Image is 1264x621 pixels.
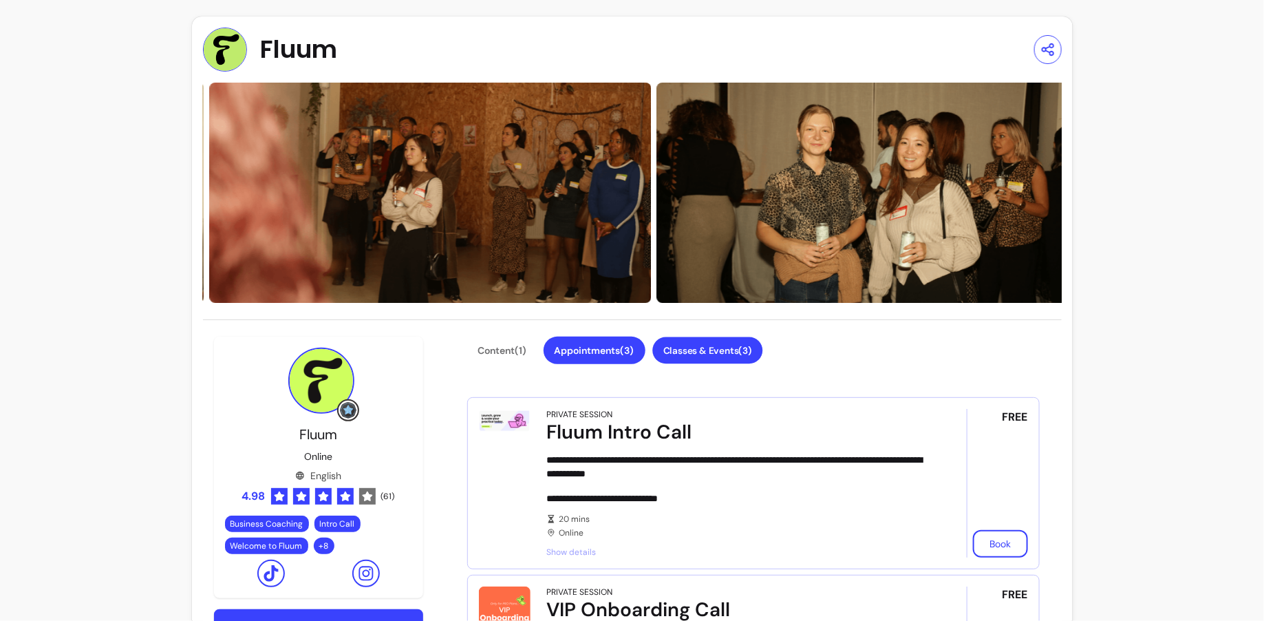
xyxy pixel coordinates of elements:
[320,518,355,529] span: Intro Call
[231,518,303,529] span: Business Coaching
[1003,587,1028,603] span: FREE
[547,420,928,445] div: Fluum Intro Call
[261,36,338,63] span: Fluum
[547,587,613,598] div: Private Session
[656,83,1098,303] img: https://d22cr2pskkweo8.cloudfront.net/067ecc5e-a255-44f1-bac5-3b283ce54a9c
[317,540,332,551] span: + 8
[547,547,928,558] span: Show details
[973,530,1028,558] button: Book
[544,337,645,364] button: Appointments(3)
[340,402,356,419] img: Grow
[304,450,332,463] p: Online
[547,409,613,420] div: Private Session
[231,540,303,551] span: Welcome to Fluum
[295,469,341,483] div: English
[242,488,266,505] span: 4.98
[467,337,538,364] button: Content(1)
[299,425,337,443] span: Fluum
[203,28,247,72] img: Provider image
[479,409,531,432] img: Fluum Intro Call
[381,491,395,502] span: ( 61 )
[547,514,928,538] div: Online
[209,83,651,303] img: https://d22cr2pskkweo8.cloudfront.net/bebc8608-c9bb-47e6-9180-4ba40991fc76
[288,348,354,414] img: Provider image
[559,514,928,525] span: 20 mins
[1003,409,1028,425] span: FREE
[652,337,762,364] button: Classes & Events(3)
